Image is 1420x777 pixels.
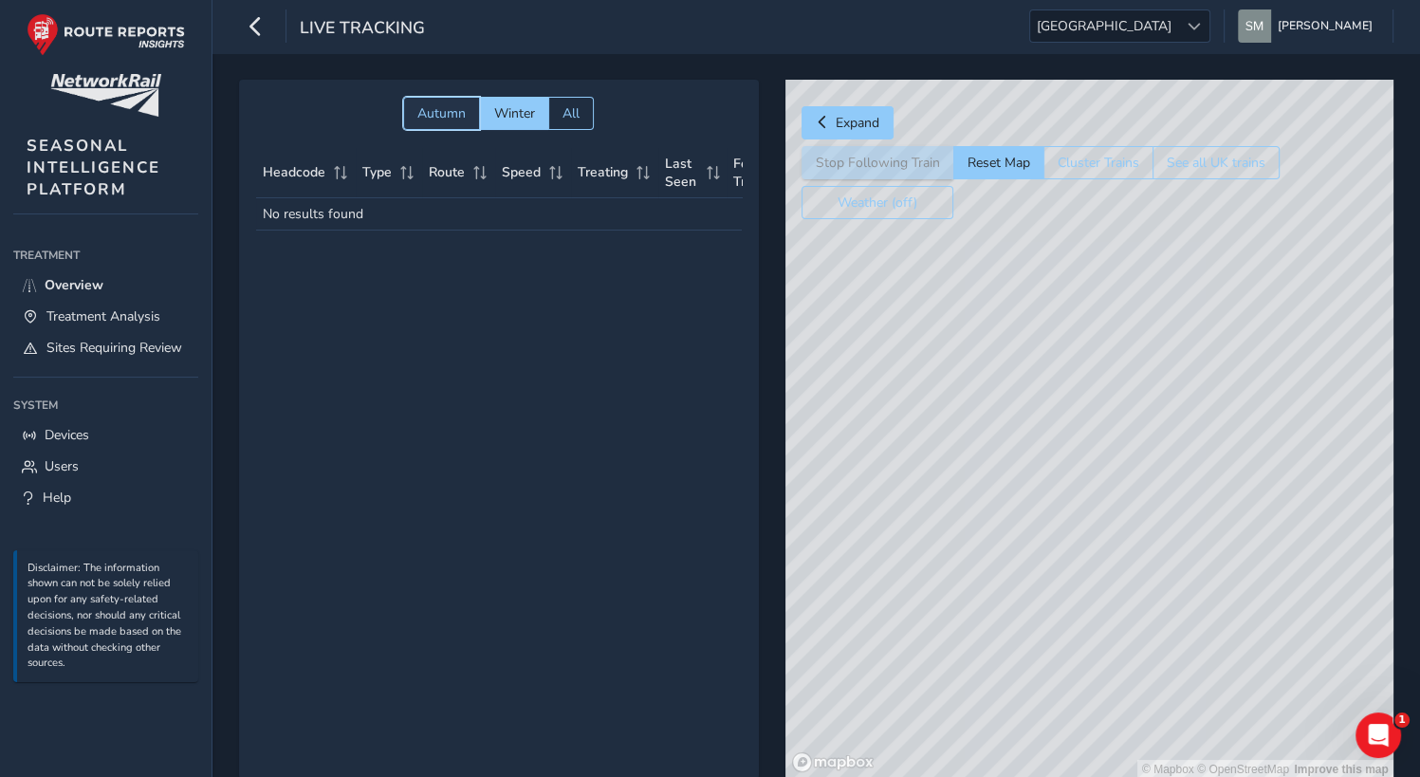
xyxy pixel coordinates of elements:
[13,269,198,301] a: Overview
[45,457,79,475] span: Users
[45,276,103,294] span: Overview
[417,104,466,122] span: Autumn
[13,391,198,419] div: System
[13,332,198,363] a: Sites Requiring Review
[1238,9,1271,43] img: diamond-layout
[13,241,198,269] div: Treatment
[362,163,392,181] span: Type
[1278,9,1373,43] span: [PERSON_NAME]
[13,482,198,513] a: Help
[27,13,185,56] img: rr logo
[13,419,198,451] a: Devices
[502,163,541,181] span: Speed
[1043,146,1153,179] button: Cluster Trains
[256,198,805,231] td: No results found
[802,106,894,139] button: Expand
[1030,10,1178,42] span: [GEOGRAPHIC_DATA]
[45,426,89,444] span: Devices
[578,163,628,181] span: Treating
[1355,712,1401,758] iframe: Intercom live chat
[953,146,1043,179] button: Reset Map
[50,74,161,117] img: customer logo
[548,97,594,130] button: All
[562,104,580,122] span: All
[28,561,189,673] p: Disclaimer: The information shown can not be solely relied upon for any safety-related decisions,...
[46,339,182,357] span: Sites Requiring Review
[665,155,700,191] span: Last Seen
[1394,712,1410,728] span: 1
[836,114,879,132] span: Expand
[300,16,425,43] span: Live Tracking
[43,489,71,507] span: Help
[429,163,465,181] span: Route
[403,97,480,130] button: Autumn
[1238,9,1379,43] button: [PERSON_NAME]
[46,307,160,325] span: Treatment Analysis
[27,135,160,200] span: SEASONAL INTELLIGENCE PLATFORM
[480,97,548,130] button: Winter
[1153,146,1280,179] button: See all UK trains
[494,104,535,122] span: Winter
[13,451,198,482] a: Users
[263,163,325,181] span: Headcode
[733,155,779,191] span: Follow Train
[802,186,953,219] button: Weather (off)
[13,301,198,332] a: Treatment Analysis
